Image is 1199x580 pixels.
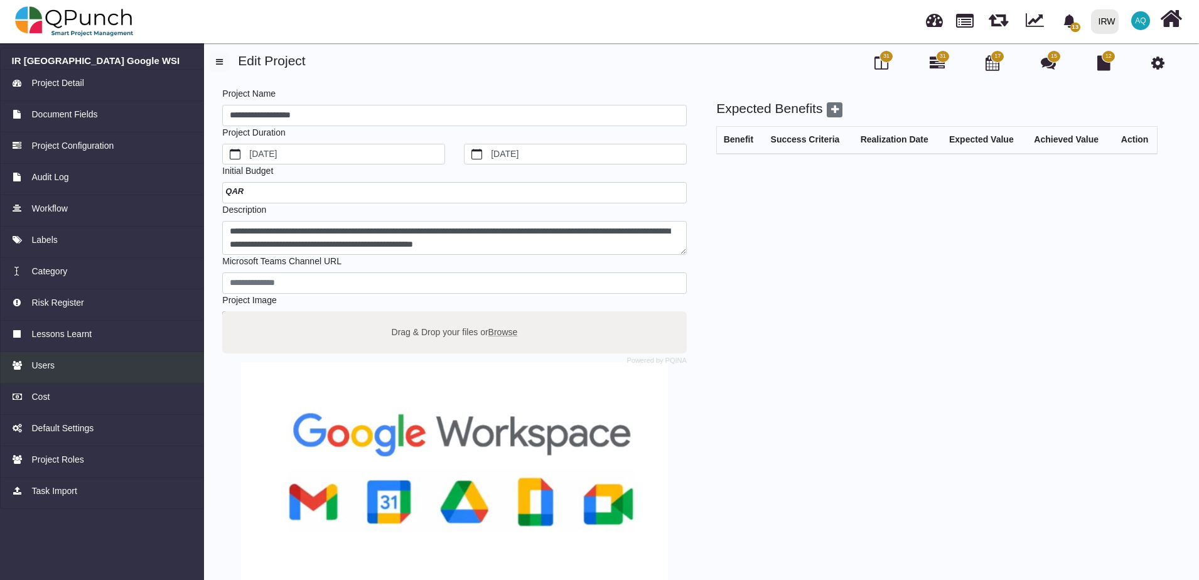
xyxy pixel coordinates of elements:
a: IR [GEOGRAPHIC_DATA] Google WSI [12,55,193,67]
div: Benefit [724,133,758,146]
span: Aamar Qayum [1131,11,1150,30]
div: Success Criteria [771,133,847,146]
svg: bell fill [1063,14,1076,28]
div: Dynamic Report [1019,1,1055,42]
label: Initial Budget [222,164,273,178]
a: 31 [930,60,945,70]
span: Risk Register [31,296,83,309]
i: Document Library [1097,55,1110,70]
button: calendar [465,144,489,164]
span: Projects [956,8,974,28]
i: Punch Discussion [1041,55,1056,70]
img: qpunch-sp.fa6292f.png [15,3,134,40]
span: Default Settings [31,422,94,435]
svg: calendar [471,149,483,160]
i: Calendar [986,55,999,70]
span: Workflow [31,202,67,215]
span: Lessons Learnt [31,328,92,341]
h4: Edit Project [209,53,1190,68]
span: AQ [1135,17,1146,24]
a: bell fill13 [1055,1,1086,40]
span: 13 [1070,23,1080,32]
span: Project Detail [31,77,83,90]
a: AQ [1124,1,1158,41]
span: Cost [31,390,50,404]
span: Document Fields [31,108,97,121]
h4: Expected Benefits [716,100,1158,117]
span: 31 [883,52,890,61]
span: Category [31,265,67,278]
i: Gantt [930,55,945,70]
span: 15 [1051,52,1057,61]
label: Project Image [222,294,276,307]
label: Microsoft Teams Channel URL [222,255,341,268]
span: 31 [940,52,946,61]
div: Expected Value [949,133,1021,146]
label: Project Duration [222,126,285,139]
div: Notification [1058,9,1080,32]
a: IRW [1085,1,1124,42]
span: 17 [994,52,1001,61]
i: Board [874,55,888,70]
span: 12 [1105,52,1112,61]
span: Project Roles [31,453,83,466]
button: calendar [223,144,247,164]
label: Drag & Drop your files or [387,321,522,343]
div: Action [1119,133,1151,146]
span: Browse [488,326,518,336]
span: Dashboard [926,8,943,26]
h6: IR Sudan Google WSI [12,55,193,67]
i: Home [1160,7,1182,31]
div: Realization Date [861,133,936,146]
span: Users [31,359,55,372]
div: Achieved Value [1034,133,1105,146]
label: [DATE] [247,144,444,164]
span: Project Configuration [31,139,114,153]
label: [DATE] [489,144,686,164]
span: Labels [31,234,57,247]
label: Description [222,203,266,217]
svg: calendar [230,149,241,160]
span: Add benefits [827,102,842,117]
div: IRW [1099,11,1116,33]
a: Powered by PQINA [627,358,687,363]
label: Project Name [222,87,276,100]
span: Task Import [31,485,77,498]
span: Audit Log [31,171,68,184]
span: Releases [989,6,1008,27]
